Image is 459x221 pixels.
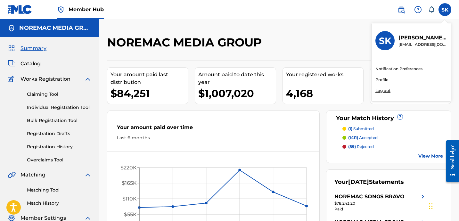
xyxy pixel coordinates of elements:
span: (1) [348,126,352,131]
img: expand [84,171,92,179]
div: Notifications [428,6,435,13]
p: Log out [375,88,390,94]
a: Individual Registration Tool [27,104,92,111]
a: Registration History [27,143,92,150]
a: Bulk Registration Tool [27,117,92,124]
img: search [398,6,405,13]
a: CatalogCatalog [8,60,41,68]
div: $1,007,020 [198,86,276,101]
a: Matching Tool [27,187,92,193]
div: Your Statements [334,178,404,186]
img: MLC Logo [8,5,32,14]
a: Overclaims Tool [27,157,92,163]
span: Catalog [20,60,41,68]
a: Match History [27,200,92,207]
p: skaplan@connectmusic.com [398,42,447,47]
tspan: $220K [120,165,137,171]
div: Amount paid to date this year [198,71,276,86]
img: expand [84,75,92,83]
a: Notification Preferences [375,66,422,72]
div: Last 6 months [117,135,310,141]
div: User Menu [439,3,451,16]
div: Paid [334,206,427,212]
div: Your amount paid over time [117,124,310,135]
a: (1) submitted [342,126,443,132]
div: $78,243.20 [334,201,427,206]
a: Profile [375,77,388,83]
span: ? [398,114,403,119]
iframe: Chat Widget [427,190,459,221]
div: NOREMAC SONGS BRAVO [334,193,405,201]
iframe: Resource Center [441,135,459,187]
a: Claiming Tool [27,91,92,98]
span: Member Hub [69,6,104,13]
div: $84,251 [111,86,188,101]
img: help [414,6,422,13]
a: Public Search [395,3,408,16]
tspan: $165K [122,180,137,186]
tspan: $110K [122,196,137,202]
a: Registration Drafts [27,130,92,137]
a: SummarySummary [8,45,46,52]
h5: NOREMAC MEDIA GROUP [19,24,92,32]
span: Matching [20,171,45,179]
span: (1411) [348,135,358,140]
div: Drag [429,197,433,216]
img: Works Registration [8,75,16,83]
a: (89) rejected [342,144,443,150]
span: (89) [348,144,356,149]
p: rejected [348,144,374,150]
img: right chevron icon [419,193,427,201]
tspan: $55K [124,211,137,217]
p: accepted [348,135,378,141]
span: [DATE] [348,178,369,185]
h3: SK [379,35,391,46]
span: Summary [20,45,46,52]
a: (1411) accepted [342,135,443,141]
img: Matching [8,171,16,179]
div: Your Match History [334,114,443,123]
img: Summary [8,45,15,52]
span: SK [441,6,448,14]
img: Accounts [8,24,15,32]
img: Top Rightsholder [57,6,65,13]
span: Works Registration [20,75,70,83]
div: 4,168 [286,86,364,101]
p: submitted [348,126,374,132]
h2: NOREMAC MEDIA GROUP [107,35,265,50]
p: Samuel Kaplan [398,34,447,42]
img: Catalog [8,60,15,68]
div: Your amount paid last distribution [111,71,188,86]
a: NOREMAC SONGS BRAVOright chevron icon$78,243.20Paid [334,193,427,212]
a: View More [418,153,443,160]
div: Your registered works [286,71,364,78]
div: Help [412,3,424,16]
